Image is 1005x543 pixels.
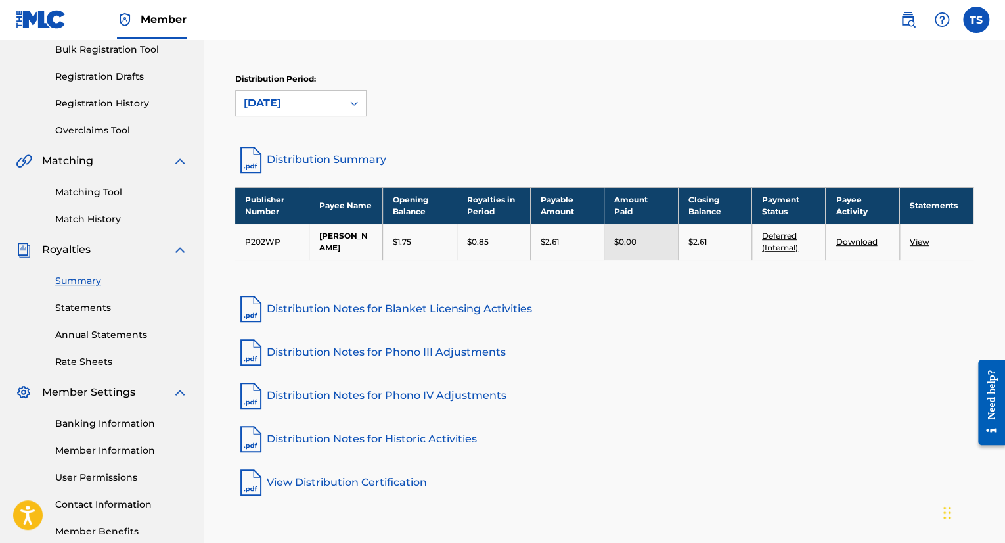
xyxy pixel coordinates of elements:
[751,187,825,224] th: Payment Status
[55,274,188,288] a: Summary
[42,153,93,169] span: Matching
[467,236,489,248] p: $0.85
[235,293,267,325] img: pdf
[929,7,955,33] div: Help
[688,236,707,248] p: $2.61
[836,237,877,247] a: Download
[895,7,921,33] a: Public Search
[55,525,188,538] a: Member Benefits
[235,337,973,368] a: Distribution Notes for Phono III Adjustments
[55,97,188,110] a: Registration History
[55,471,188,484] a: User Permissions
[172,153,188,169] img: expand
[541,236,559,248] p: $2.61
[55,328,188,342] a: Annual Statements
[42,242,91,258] span: Royalties
[55,43,188,57] a: Bulk Registration Tool
[383,187,457,224] th: Opening Balance
[309,187,382,224] th: Payee Name
[55,70,188,83] a: Registration Drafts
[235,337,267,368] img: pdf
[235,144,267,176] img: distribution-summary-pdf
[55,498,188,511] a: Contact Information
[826,187,899,224] th: Payee Activity
[235,380,267,412] img: pdf
[55,355,188,369] a: Rate Sheets
[968,349,1005,455] iframe: Resource Center
[934,12,950,28] img: help
[457,187,530,224] th: Royalties in Period
[235,467,973,498] a: View Distribution Certification
[910,237,929,247] a: View
[16,385,32,400] img: Member Settings
[678,187,751,224] th: Closing Balance
[172,385,188,400] img: expand
[55,301,188,315] a: Statements
[900,12,916,28] img: search
[141,12,187,27] span: Member
[55,185,188,199] a: Matching Tool
[235,144,973,176] a: Distribution Summary
[235,380,973,412] a: Distribution Notes for Phono IV Adjustments
[530,187,604,224] th: Payable Amount
[614,236,636,248] p: $0.00
[943,493,951,532] div: Drag
[235,293,973,325] a: Distribution Notes for Blanket Licensing Activities
[172,242,188,258] img: expand
[235,423,267,455] img: pdf
[55,417,188,431] a: Banking Information
[244,95,334,111] div: [DATE]
[939,480,1005,543] iframe: Chat Widget
[235,224,309,260] td: P202WP
[117,12,133,28] img: Top Rightsholder
[55,212,188,226] a: Match History
[235,187,309,224] th: Publisher Number
[762,231,798,252] a: Deferred (Internal)
[235,73,367,85] p: Distribution Period:
[235,423,973,455] a: Distribution Notes for Historic Activities
[16,10,66,29] img: MLC Logo
[393,236,411,248] p: $1.75
[16,242,32,258] img: Royalties
[235,467,267,498] img: pdf
[16,153,32,169] img: Matching
[963,7,989,33] div: User Menu
[42,385,135,400] span: Member Settings
[604,187,678,224] th: Amount Paid
[55,444,188,458] a: Member Information
[309,224,382,260] td: [PERSON_NAME]
[899,187,973,224] th: Statements
[55,124,188,137] a: Overclaims Tool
